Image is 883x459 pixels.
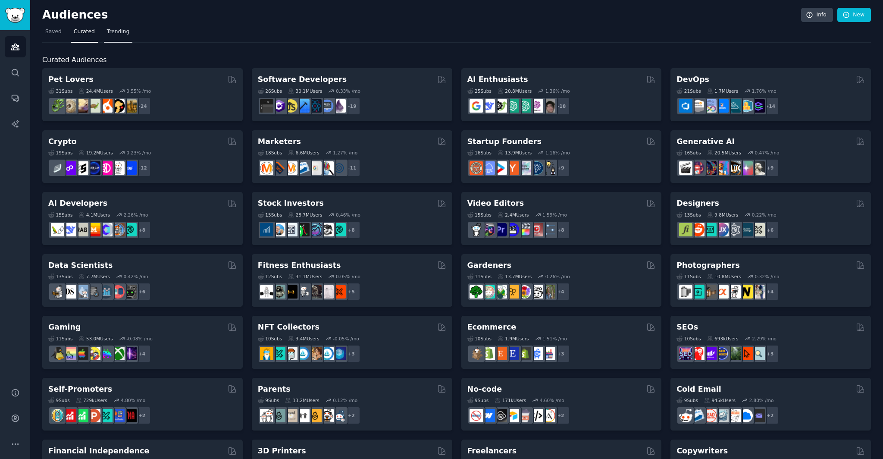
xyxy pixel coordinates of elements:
img: OnlineMarketing [332,161,346,175]
img: aws_cdk [739,99,753,113]
img: DevOpsLinks [715,99,729,113]
img: GardeningUK [506,285,519,299]
img: NewParents [308,409,322,422]
img: AskComputerScience [320,99,334,113]
img: ycombinator [506,161,519,175]
img: statistics [75,285,88,299]
div: + 19 [342,97,360,115]
img: leopardgeckos [75,99,88,113]
div: 2.80 % /mo [749,397,773,403]
img: linux_gaming [51,347,64,360]
img: TwitchStreaming [123,347,137,360]
div: 15 Sub s [258,212,282,218]
img: parentsofmultiples [320,409,334,422]
div: 30.1M Users [288,88,322,94]
div: 0.26 % /mo [545,274,570,280]
img: XboxGamers [111,347,125,360]
img: platformengineering [727,99,741,113]
div: 171k Users [495,397,526,403]
div: 1.59 % /mo [542,212,567,218]
img: StocksAndTrading [308,223,322,236]
div: 0.23 % /mo [126,150,151,156]
img: CozyGamers [63,347,76,360]
div: 11 Sub s [676,274,701,280]
div: 0.47 % /mo [755,150,779,156]
img: Entrepreneurship [530,161,543,175]
h2: Data Scientists [48,260,113,271]
img: Airtable [506,409,519,422]
img: elixir [332,99,346,113]
h2: Stock Investors [258,198,324,209]
div: 2.29 % /mo [752,336,777,342]
img: gopro [470,223,483,236]
img: ethfinance [51,161,64,175]
h2: NFT Collectors [258,322,319,333]
img: betatests [111,409,125,422]
img: LangChain [51,223,64,236]
img: software [260,99,273,113]
img: defiblockchain [99,161,113,175]
div: 1.36 % /mo [545,88,570,94]
img: Docker_DevOps [703,99,717,113]
div: 19 Sub s [48,150,72,156]
img: EmailOutreach [751,409,765,422]
img: AWS_Certified_Experts [691,99,705,113]
img: NFTmarket [284,347,297,360]
div: 13 Sub s [48,274,72,280]
div: 1.16 % /mo [545,150,570,156]
img: ethstaker [75,161,88,175]
div: 13.7M Users [498,274,532,280]
img: beyondthebump [284,409,297,422]
div: 10 Sub s [467,336,492,342]
h2: No-code [467,384,502,395]
div: + 2 [133,406,151,424]
img: growmybusiness [542,161,555,175]
img: finalcutpro [518,223,531,236]
img: bigseo [272,161,285,175]
img: SavageGarden [494,285,507,299]
img: iOSProgramming [296,99,310,113]
div: 0.33 % /mo [336,88,360,94]
div: 13 Sub s [676,212,701,218]
h2: Crypto [48,136,77,147]
img: EtsySellers [506,347,519,360]
h2: SEOs [676,322,698,333]
div: 1.27 % /mo [333,150,357,156]
img: 0xPolygon [63,161,76,175]
div: + 3 [342,345,360,363]
div: 3.4M Users [288,336,319,342]
h2: Video Editors [467,198,524,209]
img: NoCodeMovement [530,409,543,422]
div: 24.4M Users [78,88,113,94]
div: + 2 [552,406,570,424]
img: learndesign [739,223,753,236]
img: MarketingResearch [320,161,334,175]
div: 1.76 % /mo [752,88,777,94]
div: + 3 [761,345,779,363]
img: gamers [99,347,113,360]
img: reactnative [308,99,322,113]
img: Rag [75,223,88,236]
img: ballpython [63,99,76,113]
div: 2.4M Users [498,212,529,218]
div: 9 Sub s [676,397,698,403]
a: Saved [42,25,65,43]
div: 16 Sub s [467,150,492,156]
div: -0.08 % /mo [126,336,153,342]
div: + 6 [133,283,151,301]
h2: Startup Founders [467,136,542,147]
img: OpenAIDev [530,99,543,113]
div: 0.05 % /mo [336,274,360,280]
img: sales [679,409,692,422]
div: 0.22 % /mo [752,212,777,218]
span: Curated Audiences [42,55,106,66]
div: + 8 [133,221,151,239]
span: Curated [74,28,95,36]
div: 21 Sub s [676,88,701,94]
h2: Parents [258,384,291,395]
img: chatgpt_prompts_ [518,99,531,113]
h2: Cold Email [676,384,721,395]
img: NFTExchange [260,347,273,360]
div: 31 Sub s [48,88,72,94]
div: 53.0M Users [78,336,113,342]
